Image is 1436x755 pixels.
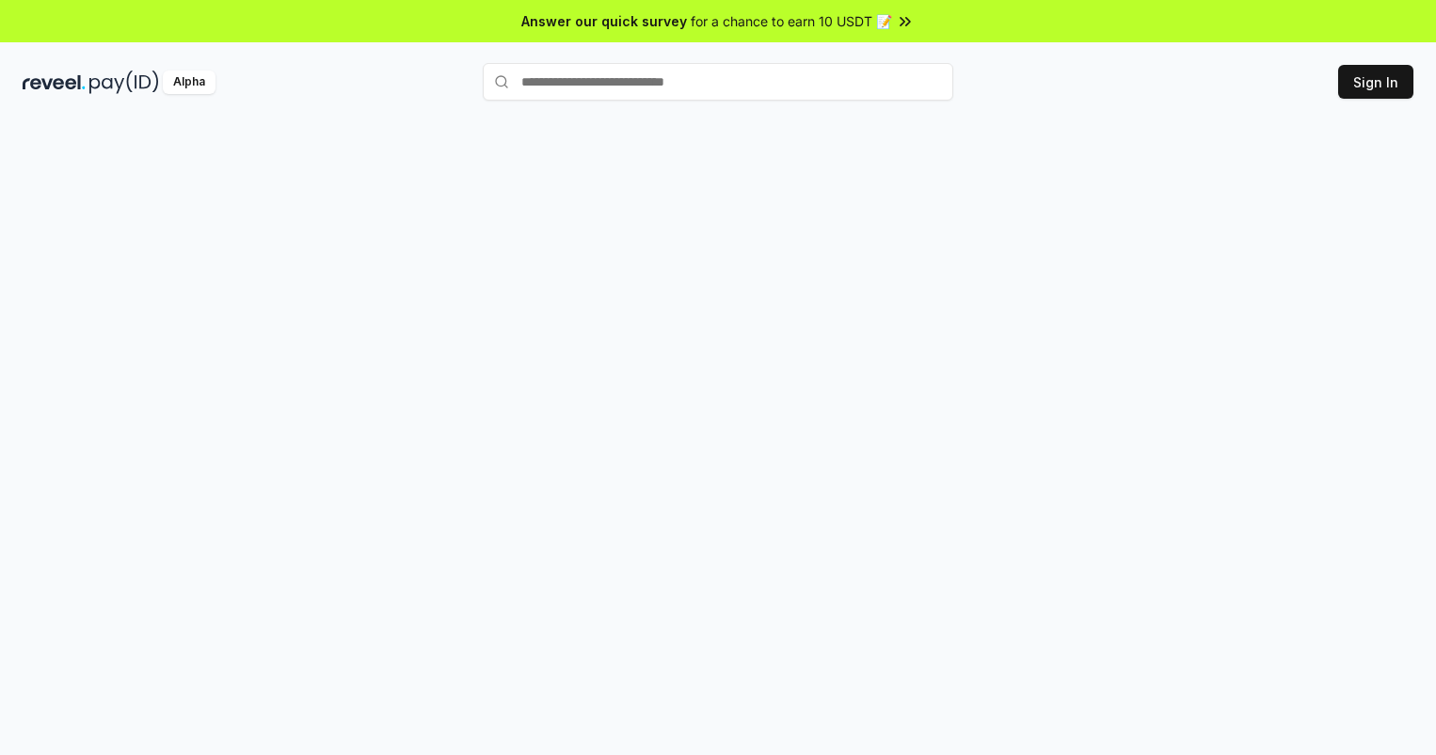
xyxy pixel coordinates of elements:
span: Answer our quick survey [521,11,687,31]
button: Sign In [1338,65,1413,99]
div: Alpha [163,71,215,94]
img: pay_id [89,71,159,94]
img: reveel_dark [23,71,86,94]
span: for a chance to earn 10 USDT 📝 [691,11,892,31]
